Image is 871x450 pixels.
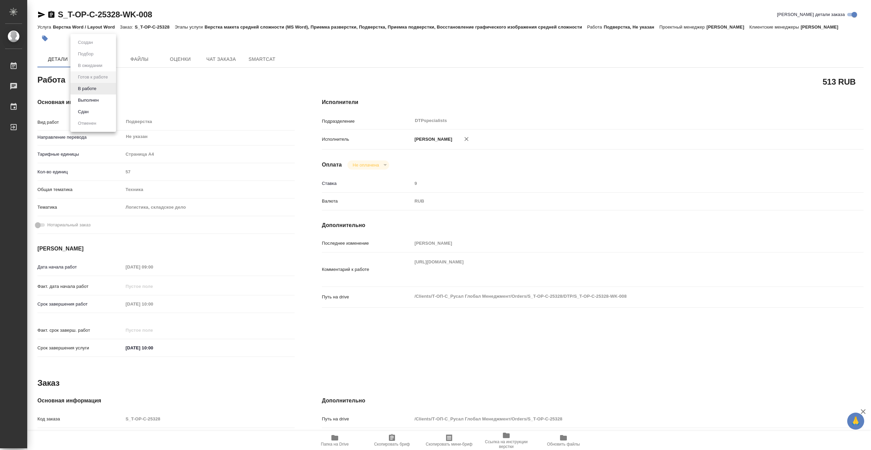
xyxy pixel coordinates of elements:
button: В работе [76,85,98,92]
button: В ожидании [76,62,104,69]
button: Выполнен [76,97,101,104]
button: Сдан [76,108,91,116]
button: Подбор [76,50,96,58]
button: Создан [76,39,95,46]
button: Готов к работе [76,73,110,81]
button: Отменен [76,120,98,127]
